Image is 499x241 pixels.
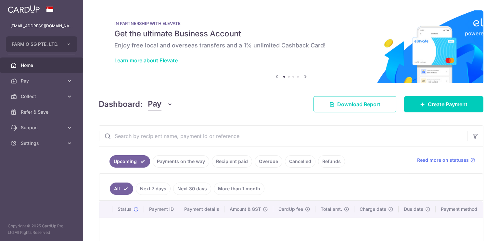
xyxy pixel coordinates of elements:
[110,183,133,195] a: All
[179,201,224,218] th: Payment details
[360,206,386,212] span: Charge date
[337,100,380,108] span: Download Report
[109,155,150,168] a: Upcoming
[153,155,209,168] a: Payments on the way
[114,42,468,49] h6: Enjoy free local and overseas transfers and a 1% unlimited Cashback Card!
[417,157,469,163] span: Read more on statuses
[212,155,252,168] a: Recipient paid
[8,5,40,13] img: CardUp
[404,206,423,212] span: Due date
[21,78,64,84] span: Pay
[114,57,178,64] a: Learn more about Elevate
[285,155,315,168] a: Cancelled
[114,29,468,39] h5: Get the ultimate Business Account
[114,21,468,26] p: IN PARTNERSHIP WITH ELEVATE
[436,201,485,218] th: Payment method
[99,98,143,110] h4: Dashboard:
[99,10,483,83] img: Renovation banner
[214,183,264,195] a: More than 1 month
[10,23,73,29] p: [EMAIL_ADDRESS][DOMAIN_NAME]
[118,206,132,212] span: Status
[313,96,396,112] a: Download Report
[321,206,342,212] span: Total amt.
[21,62,64,69] span: Home
[404,96,483,112] a: Create Payment
[144,201,179,218] th: Payment ID
[148,98,161,110] span: Pay
[136,183,171,195] a: Next 7 days
[255,155,282,168] a: Overdue
[21,140,64,146] span: Settings
[99,126,467,146] input: Search by recipient name, payment id or reference
[12,41,60,47] span: FARMIO SG PTE. LTD.
[318,155,345,168] a: Refunds
[428,100,467,108] span: Create Payment
[417,157,475,163] a: Read more on statuses
[21,93,64,100] span: Collect
[6,36,77,52] button: FARMIO SG PTE. LTD.
[278,206,303,212] span: CardUp fee
[457,222,493,238] iframe: Opens a widget where you can find more information
[21,109,64,115] span: Refer & Save
[173,183,211,195] a: Next 30 days
[148,98,173,110] button: Pay
[21,124,64,131] span: Support
[230,206,261,212] span: Amount & GST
